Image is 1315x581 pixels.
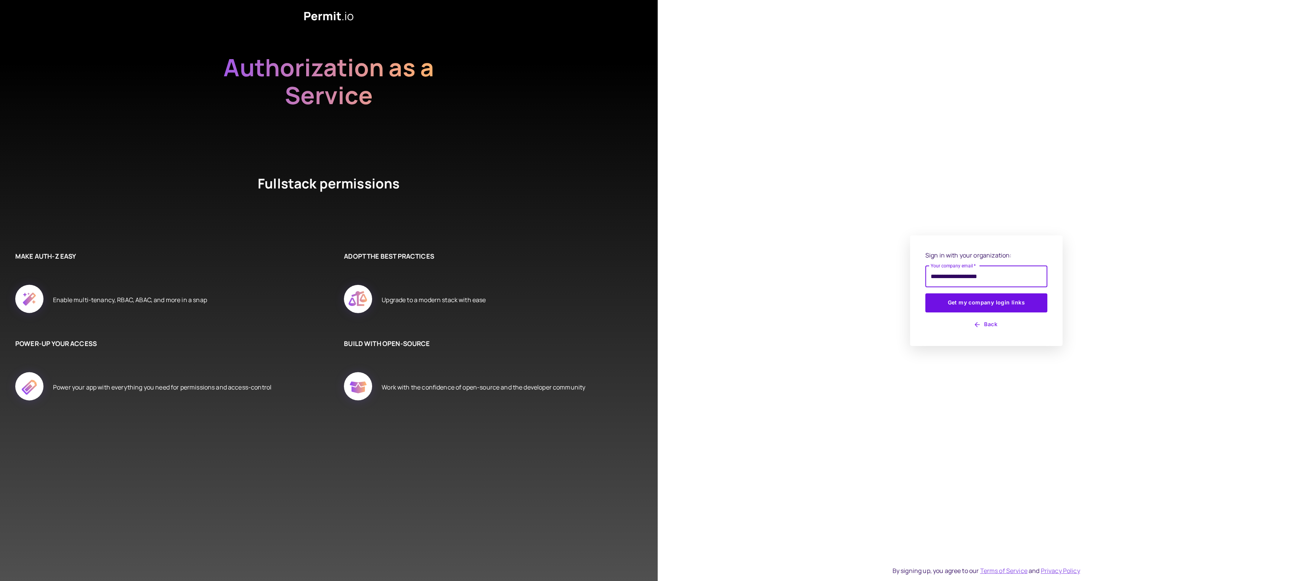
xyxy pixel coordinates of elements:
[53,364,271,411] div: Power your app with everything you need for permissions and access-control
[925,293,1047,312] button: Get my company login links
[53,276,207,323] div: Enable multi-tenancy, RBAC, ABAC, and more in a snap
[931,262,976,269] label: Your company email
[925,251,1047,260] p: Sign in with your organization:
[382,276,486,323] div: Upgrade to a modern stack with ease
[980,567,1028,575] a: Terms of Service
[15,251,306,261] h6: MAKE AUTH-Z EASY
[199,53,458,137] h2: Authorization as a Service
[15,339,306,349] h6: POWER-UP YOUR ACCESS
[230,174,428,221] h4: Fullstack permissions
[382,364,585,411] div: Work with the confidence of open-source and the developer community
[893,566,1080,575] div: By signing up, you agree to our and
[1041,567,1080,575] a: Privacy Policy
[925,319,1047,331] button: Back
[344,339,634,349] h6: BUILD WITH OPEN-SOURCE
[344,251,634,261] h6: ADOPT THE BEST PRACTICES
